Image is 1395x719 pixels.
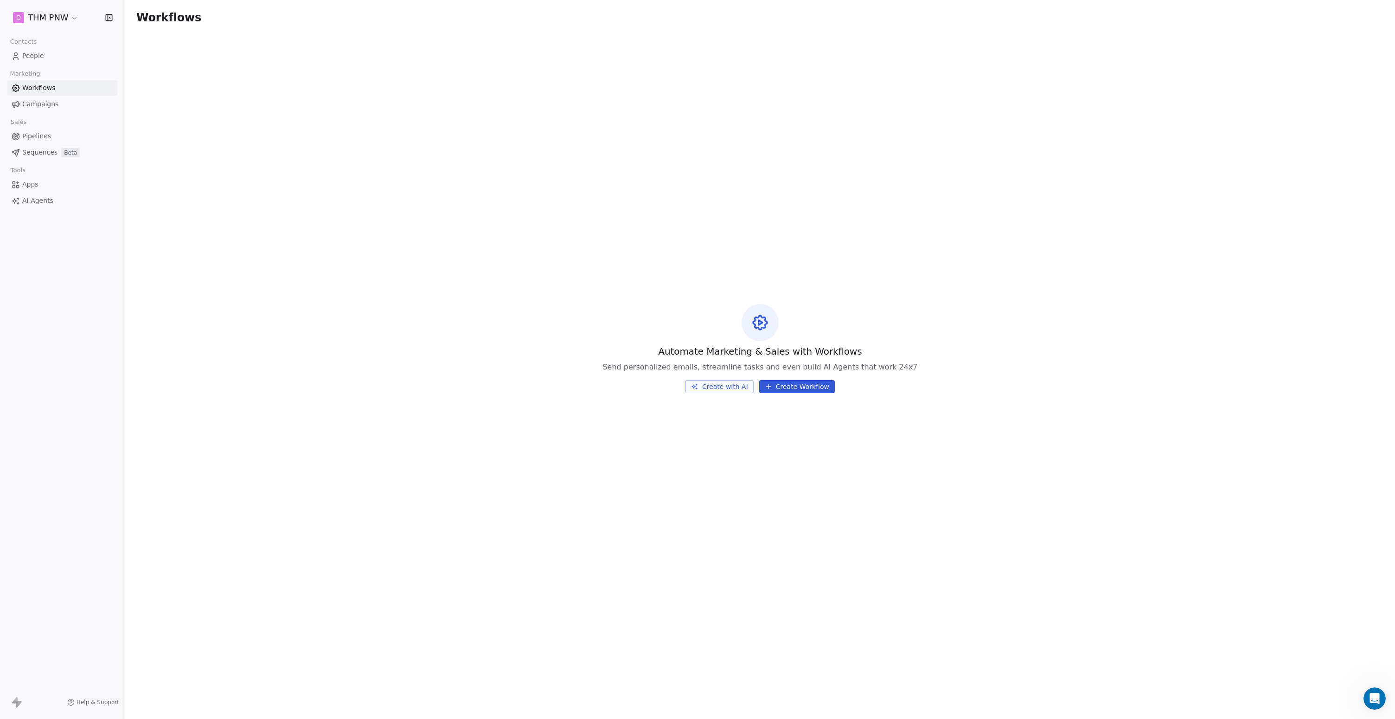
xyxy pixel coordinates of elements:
[20,313,41,319] span: Home
[602,362,917,373] span: Send personalized emails, streamline tasks and even build AI Agents that work 24x7
[7,48,117,64] a: People
[61,148,80,157] span: Beta
[36,15,55,33] img: Profile image for Harinder
[77,313,109,319] span: Messages
[6,163,29,177] span: Tools
[54,15,72,33] img: Profile image for Mrinal
[22,180,38,189] span: Apps
[22,99,58,109] span: Campaigns
[6,67,44,81] span: Marketing
[19,66,167,97] p: Hi [PERSON_NAME] 👋
[77,699,119,706] span: Help & Support
[19,97,167,113] p: How can we help?
[28,12,69,24] span: THM PNW
[147,313,162,319] span: Help
[7,145,117,160] a: SequencesBeta
[7,97,117,112] a: Campaigns
[160,15,176,32] div: Close
[7,177,117,192] a: Apps
[124,290,186,327] button: Help
[22,196,53,206] span: AI Agents
[759,380,835,393] button: Create Workflow
[658,345,862,358] span: Automate Marketing & Sales with Workflows
[6,115,31,129] span: Sales
[16,13,21,22] span: D
[7,129,117,144] a: Pipelines
[22,148,58,157] span: Sequences
[19,133,155,143] div: Send us a message
[22,51,44,61] span: People
[1363,687,1386,710] iframe: Intercom live chat
[136,11,201,24] span: Workflows
[22,131,51,141] span: Pipelines
[685,380,754,393] button: Create with AI
[7,80,117,96] a: Workflows
[9,125,176,150] div: Send us a message
[6,35,41,49] span: Contacts
[67,699,119,706] a: Help & Support
[62,290,123,327] button: Messages
[11,10,80,26] button: DTHM PNW
[19,15,37,33] img: Profile image for Siddarth
[7,193,117,208] a: AI Agents
[22,83,56,93] span: Workflows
